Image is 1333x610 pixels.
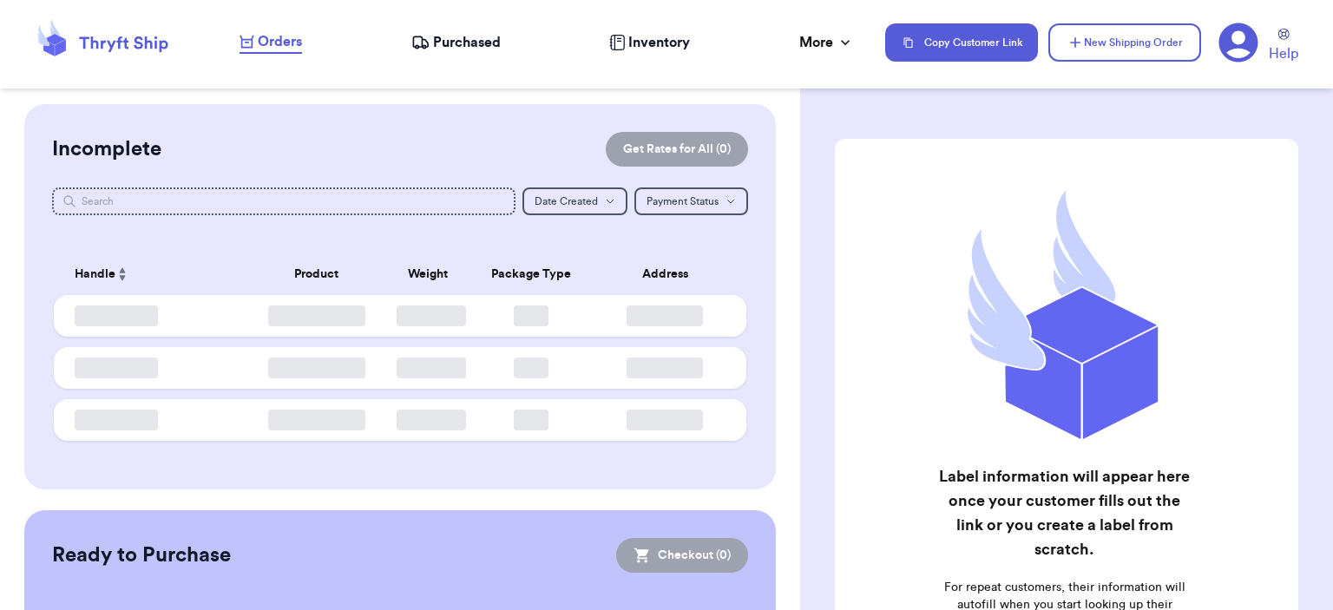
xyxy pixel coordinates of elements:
[411,32,501,53] a: Purchased
[594,253,746,295] th: Address
[647,196,719,207] span: Payment Status
[1269,43,1298,64] span: Help
[799,32,854,53] div: More
[609,32,690,53] a: Inventory
[628,32,690,53] span: Inventory
[52,135,161,163] h2: Incomplete
[535,196,598,207] span: Date Created
[522,187,627,215] button: Date Created
[52,187,515,215] input: Search
[634,187,748,215] button: Payment Status
[885,23,1038,62] button: Copy Customer Link
[247,253,386,295] th: Product
[1269,29,1298,64] a: Help
[75,266,115,284] span: Handle
[606,132,748,167] button: Get Rates for All (0)
[433,32,501,53] span: Purchased
[1048,23,1201,62] button: New Shipping Order
[115,264,129,285] button: Sort ascending
[386,253,470,295] th: Weight
[616,538,748,573] button: Checkout (0)
[258,31,302,52] span: Orders
[470,253,594,295] th: Package Type
[240,31,302,54] a: Orders
[52,541,231,569] h2: Ready to Purchase
[935,464,1194,561] h2: Label information will appear here once your customer fills out the link or you create a label fr...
